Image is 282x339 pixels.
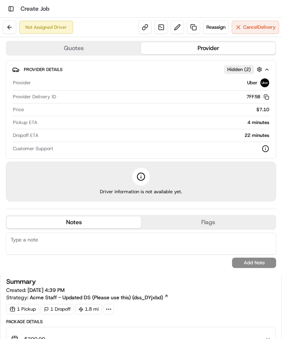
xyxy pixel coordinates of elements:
[7,127,19,139] img: Dianne Alexi Soriano
[100,188,182,195] span: Driver information is not available yet.
[13,93,56,100] span: Provider Delivery ID
[30,294,163,301] span: Acme Staff - Updated DS (Please use this) (dss_DYjxbd)
[7,7,22,22] img: Nash
[73,183,89,188] span: Pylon
[33,70,120,78] div: Start new chat
[125,73,134,81] button: Start new chat
[41,132,269,139] div: 22 minutes
[84,114,99,120] span: [DATE]
[24,67,62,73] span: Provider Details
[6,319,276,325] div: Package Details
[6,304,39,314] div: 1 Pickup
[7,42,141,54] button: Quotes
[40,119,269,126] div: 4 minutes
[206,24,225,31] span: Reassign
[62,165,68,171] div: 💻
[247,80,257,86] span: Uber
[13,106,24,113] span: Price
[232,21,279,34] button: CancelDelivery
[114,94,134,103] button: See all
[13,80,31,86] span: Provider
[203,21,229,34] button: Reassign
[6,294,169,301] div: Strategy:
[69,165,118,172] span: API Documentation
[4,162,59,175] a: 📗Knowledge Base
[6,286,65,294] span: Created:
[23,134,97,140] span: [PERSON_NAME] [PERSON_NAME]
[103,134,118,140] span: [DATE]
[7,29,134,41] p: Welcome 👋
[15,165,56,172] span: Knowledge Base
[12,63,270,75] button: Provider DetailsHidden (2)
[7,165,13,171] div: 📗
[23,114,78,120] span: Wisdom [PERSON_NAME]
[28,287,65,293] span: [DATE] 4:39 PM
[224,65,264,74] button: Hidden (2)
[256,106,269,113] span: $7.10
[7,216,141,228] button: Notes
[141,216,275,228] button: Flags
[13,132,39,139] span: Dropoff ETA
[30,294,169,301] a: Acme Staff - Updated DS (Please use this) (dss_DYjxbd)
[99,134,101,140] span: •
[15,114,21,120] img: 1736555255976-a54dd68f-1ca7-489b-9aae-adbdc363a1c4
[141,42,275,54] button: Provider
[227,66,251,73] span: Hidden ( 2 )
[7,70,21,84] img: 1736555255976-a54dd68f-1ca7-489b-9aae-adbdc363a1c4
[52,182,89,188] a: Powered byPylon
[13,145,53,152] span: Customer Support
[243,24,276,31] span: Cancel Delivery
[41,304,74,314] div: 1 Dropoff
[6,278,36,285] h3: Summary
[33,78,101,84] div: We're available if you need us!
[75,304,102,314] div: 1.8 mi
[21,4,50,13] h1: Create Job
[246,93,269,100] button: 7FF5B
[59,162,121,175] a: 💻API Documentation
[7,107,19,121] img: Wisdom Oko
[80,114,82,120] span: •
[260,78,269,87] img: uber-new-logo.jpeg
[15,70,29,84] img: 8571987876998_91fb9ceb93ad5c398215_72.jpg
[15,134,21,140] img: 1736555255976-a54dd68f-1ca7-489b-9aae-adbdc363a1c4
[7,96,49,102] div: Past conversations
[13,119,37,126] span: Pickup ETA
[19,47,121,55] input: Clear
